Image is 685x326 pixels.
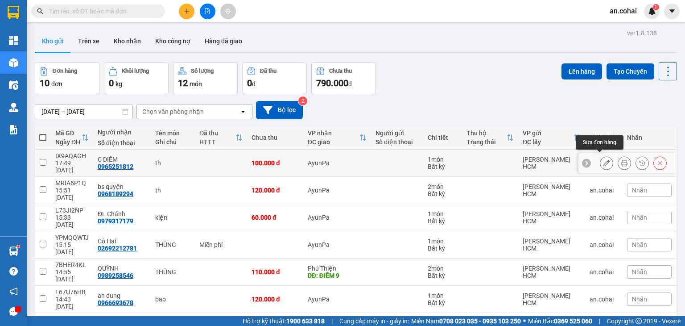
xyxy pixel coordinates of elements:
[590,296,618,303] div: an.cohai
[80,62,92,77] span: th
[308,214,367,221] div: AyunPa
[155,159,190,167] div: th
[252,80,256,88] span: đ
[428,272,458,279] div: Bất kỳ
[648,7,656,15] img: icon-new-feature
[466,138,507,146] div: Trạng thái
[199,130,235,137] div: Đã thu
[49,6,154,16] input: Tìm tên, số ĐT hoặc mã đơn
[428,163,458,170] div: Bất kỳ
[199,241,243,248] div: Miễn phí
[243,316,325,326] span: Hỗ trợ kỹ thuật:
[523,130,574,137] div: VP gửi
[55,288,89,296] div: L67U76HB
[9,307,18,316] span: message
[252,134,299,141] div: Chưa thu
[98,299,133,306] div: 0966693678
[55,159,89,174] div: 17:49 [DATE]
[98,217,133,225] div: 0979317179
[523,265,581,279] div: [PERSON_NAME] HCM
[184,8,190,14] span: plus
[376,130,419,137] div: Người gửi
[411,316,521,326] span: Miền Nam
[428,183,458,190] div: 2 món
[632,241,647,248] span: Nhãn
[632,214,647,221] span: Nhãn
[173,62,238,94] button: Số lượng12món
[55,138,82,146] div: Ngày ĐH
[195,126,247,150] th: Toggle SortBy
[98,238,146,245] div: Cô Hai
[308,272,367,279] div: DĐ: ĐIÊM 9
[632,187,647,194] span: Nhãn
[286,318,325,325] strong: 1900 633 818
[252,159,299,167] div: 100.000 đ
[109,78,114,88] span: 0
[71,30,107,52] button: Trên xe
[242,62,307,94] button: Đã thu0đ
[428,217,458,225] div: Bất kỳ
[632,296,647,303] span: Nhãn
[308,296,367,303] div: AyunPa
[607,63,654,79] button: Tạo Chuyến
[428,190,458,197] div: Bất kỳ
[523,238,581,252] div: [PERSON_NAME] HCM
[155,138,190,146] div: Ghi chú
[23,6,60,20] b: Cô Hai
[239,108,247,115] svg: open
[590,187,618,194] div: an.cohai
[200,4,215,19] button: file-add
[155,187,190,194] div: th
[98,210,146,217] div: ĐL Chánh
[220,4,236,19] button: aim
[55,268,89,283] div: 14:55 [DATE]
[55,234,89,241] div: YPMQQWTJ
[178,78,188,88] span: 12
[9,125,18,134] img: solution-icon
[155,130,190,137] div: Tên món
[98,156,146,163] div: C DIỄM
[17,245,20,248] sup: 1
[35,30,71,52] button: Kho gửi
[9,58,18,67] img: warehouse-icon
[523,292,581,306] div: [PERSON_NAME] HCM
[653,4,659,10] sup: 1
[308,241,367,248] div: AyunPa
[55,316,89,323] div: QZPIB1B1
[98,183,146,190] div: bs quyện
[55,187,89,201] div: 15:51 [DATE]
[339,316,409,326] span: Cung cấp máy in - giấy in:
[9,103,18,112] img: warehouse-icon
[590,241,618,248] div: an.cohai
[155,214,190,221] div: kiện
[9,267,18,276] span: question-circle
[428,210,458,217] div: 1 món
[247,78,252,88] span: 0
[252,296,299,303] div: 120.000 đ
[590,214,618,221] div: an.cohai
[98,245,137,252] div: 02692212781
[599,316,600,326] span: |
[428,156,458,163] div: 1 món
[518,126,585,150] th: Toggle SortBy
[590,268,618,276] div: an.cohai
[40,78,50,88] span: 10
[602,5,644,17] span: an.cohai
[116,80,122,88] span: kg
[668,7,676,15] span: caret-down
[98,265,146,272] div: QUỲNH
[554,318,592,325] strong: 0369 525 060
[80,49,174,59] span: [PERSON_NAME] HCM
[9,287,18,296] span: notification
[98,272,133,279] div: 0989258546
[51,80,62,88] span: đơn
[9,36,18,45] img: dashboard-icon
[190,80,202,88] span: món
[439,318,521,325] strong: 0708 023 035 - 0935 103 250
[53,68,77,74] div: Đơn hàng
[576,135,623,150] div: Sửa đơn hàng
[98,129,146,136] div: Người nhận
[260,68,276,74] div: Đã thu
[225,8,231,14] span: aim
[55,180,89,187] div: MRIA6P1Q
